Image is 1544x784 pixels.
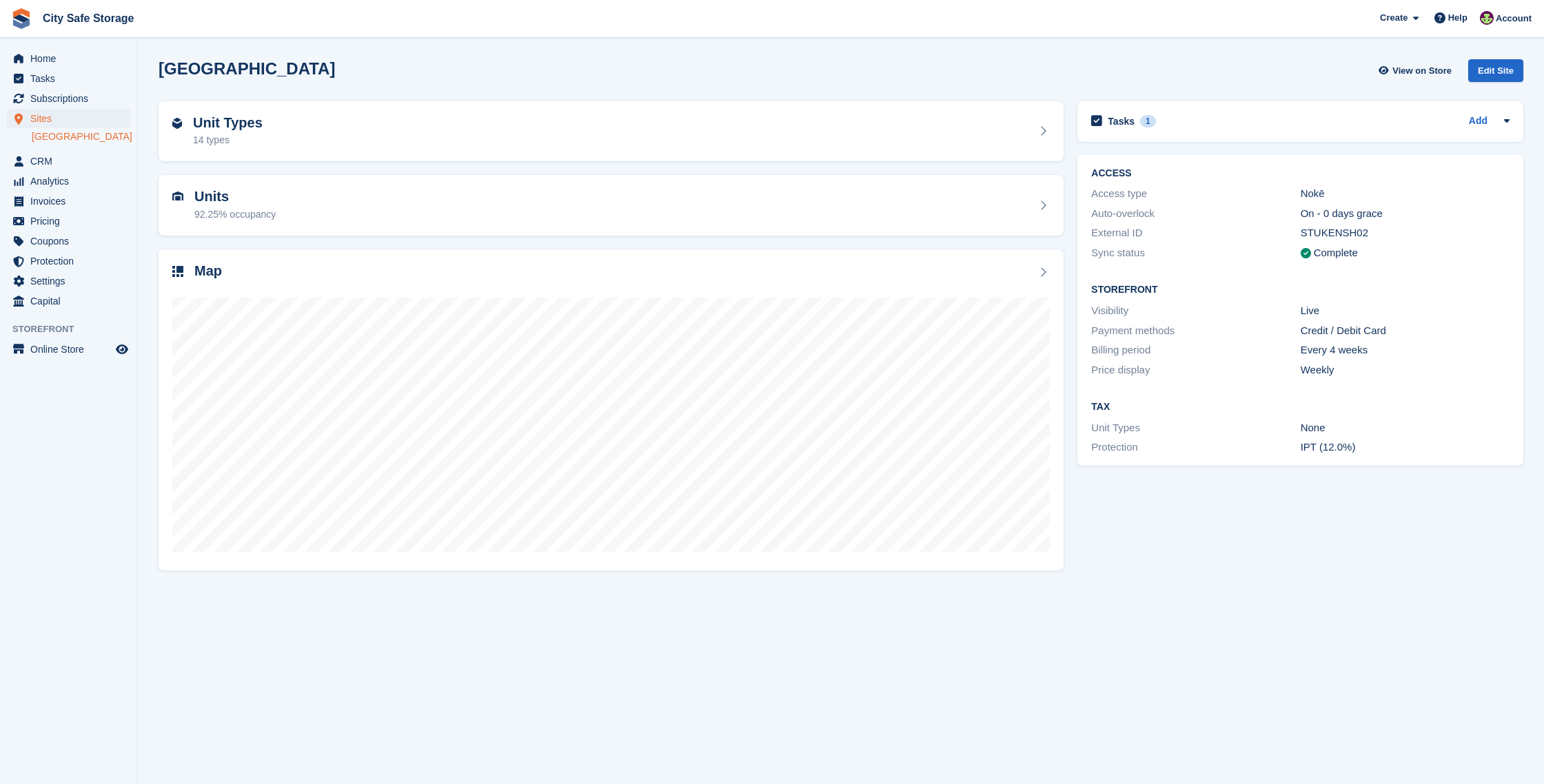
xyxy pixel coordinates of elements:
span: Settings [30,271,113,291]
a: menu [7,251,130,271]
div: On - 0 days grace [1301,206,1510,222]
a: menu [7,69,130,88]
h2: Tax [1091,402,1510,413]
div: None [1301,420,1510,436]
div: Payment methods [1091,323,1300,339]
a: [GEOGRAPHIC_DATA] [32,130,130,143]
div: External ID [1091,225,1300,241]
span: Storefront [12,322,137,336]
h2: Unit Types [193,115,263,131]
div: Complete [1314,245,1358,261]
a: City Safe Storage [37,7,139,30]
div: Credit / Debit Card [1301,323,1510,339]
div: Nokē [1301,186,1510,202]
span: Home [30,49,113,68]
span: CRM [30,152,113,171]
span: Help [1448,11,1467,25]
a: menu [7,192,130,211]
img: unit-type-icn-2b2737a686de81e16bb02015468b77c625bbabd49415b5ef34ead5e3b44a266d.svg [172,118,182,129]
span: View on Store [1392,64,1452,78]
div: Every 4 weeks [1301,342,1510,358]
a: View on Store [1377,59,1457,82]
div: Weekly [1301,362,1510,378]
div: Unit Types [1091,420,1300,436]
div: Protection [1091,440,1300,455]
div: STUKENSH02 [1301,225,1510,241]
div: 14 types [193,133,263,147]
a: menu [7,109,130,128]
span: Analytics [30,172,113,191]
div: Access type [1091,186,1300,202]
img: Richie Miller [1480,11,1494,25]
a: menu [7,172,130,191]
a: Preview store [114,341,130,358]
span: Account [1496,12,1532,25]
a: menu [7,152,130,171]
a: Add [1469,114,1487,130]
div: Price display [1091,362,1300,378]
a: Unit Types 14 types [159,101,1064,162]
h2: Units [194,189,276,205]
div: IPT (12.0%) [1301,440,1510,455]
a: menu [7,212,130,231]
h2: Tasks [1108,115,1135,127]
div: Edit Site [1468,59,1523,82]
div: Auto-overlock [1091,206,1300,222]
h2: [GEOGRAPHIC_DATA] [159,59,335,78]
span: Tasks [30,69,113,88]
div: Sync status [1091,245,1300,261]
img: stora-icon-8386f47178a22dfd0bd8f6a31ec36ba5ce8667c1dd55bd0f319d3a0aa187defe.svg [11,8,32,29]
a: Edit Site [1468,59,1523,87]
div: Billing period [1091,342,1300,358]
span: Subscriptions [30,89,113,108]
span: Invoices [30,192,113,211]
a: Units 92.25% occupancy [159,175,1064,236]
h2: Map [194,263,222,279]
a: menu [7,89,130,108]
img: map-icn-33ee37083ee616e46c38cad1a60f524a97daa1e2b2c8c0bc3eb3415660979fc1.svg [172,266,183,277]
span: Coupons [30,231,113,251]
h2: Storefront [1091,285,1510,296]
a: menu [7,291,130,311]
div: Visibility [1091,303,1300,319]
a: menu [7,231,130,251]
span: Sites [30,109,113,128]
h2: ACCESS [1091,168,1510,179]
a: menu [7,271,130,291]
span: Online Store [30,340,113,359]
span: Pricing [30,212,113,231]
span: Protection [30,251,113,271]
span: Capital [30,291,113,311]
img: unit-icn-7be61d7bf1b0ce9d3e12c5938cc71ed9869f7b940bace4675aadf7bd6d80202e.svg [172,192,183,201]
a: Map [159,249,1064,571]
span: Create [1380,11,1408,25]
a: menu [7,49,130,68]
div: 92.25% occupancy [194,207,276,222]
a: menu [7,340,130,359]
div: Live [1301,303,1510,319]
div: 1 [1140,115,1156,127]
